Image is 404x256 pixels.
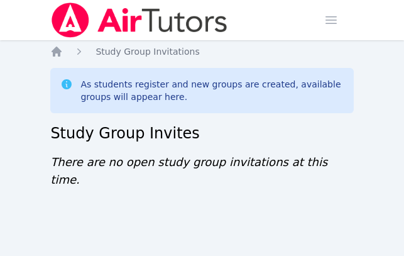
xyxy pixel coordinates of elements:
[96,47,199,57] span: Study Group Invitations
[96,45,199,58] a: Study Group Invitations
[50,3,228,38] img: Air Tutors
[80,78,343,103] div: As students register and new groups are created, available groups will appear here.
[50,123,353,143] h2: Study Group Invites
[50,155,327,186] span: There are no open study group invitations at this time.
[50,45,353,58] nav: Breadcrumb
